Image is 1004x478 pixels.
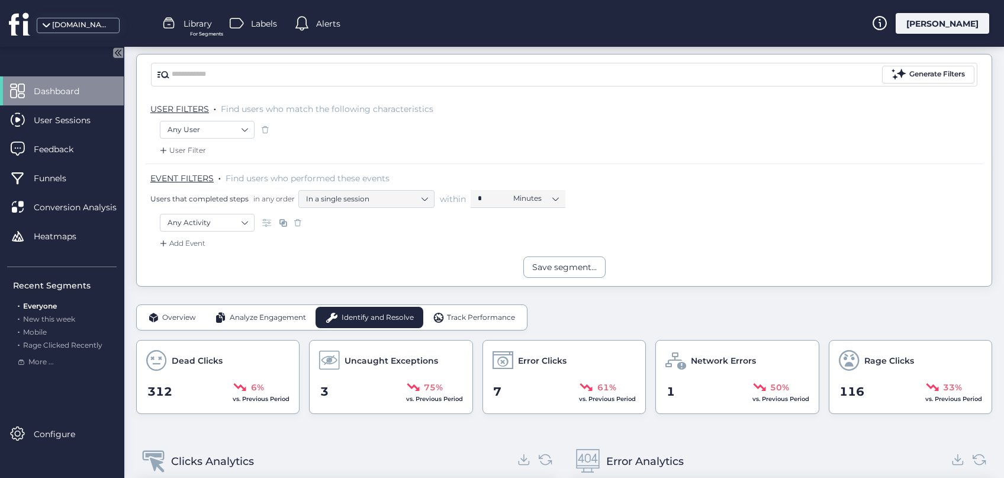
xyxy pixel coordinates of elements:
span: Rage Clicks [864,354,914,367]
span: Network Errors [691,354,756,367]
span: . [18,299,20,310]
span: Alerts [316,17,340,30]
span: 1 [667,383,675,401]
div: Recent Segments [13,279,117,292]
nz-select-item: Any User [168,121,247,139]
span: Find users who performed these events [226,173,390,184]
span: Conversion Analysis [34,201,134,214]
div: User Filter [157,145,206,156]
span: Configure [34,428,93,441]
span: Dead Clicks [172,354,223,367]
span: 312 [147,383,172,401]
span: vs. Previous Period [925,395,982,403]
span: . [18,338,20,349]
span: 6% [251,381,264,394]
div: Save segment... [532,261,597,274]
span: Library [184,17,212,30]
div: Add Event [157,238,205,249]
span: 75% [424,381,443,394]
div: [PERSON_NAME] [896,13,989,34]
span: Feedback [34,143,91,156]
span: Dashboard [34,85,97,98]
button: Generate Filters [882,66,974,84]
nz-select-item: Minutes [513,190,558,207]
span: . [18,312,20,323]
span: Users that completed steps [150,194,249,204]
span: Track Performance [447,312,515,323]
div: Error Analytics [606,453,684,470]
nz-select-item: Any Activity [168,214,247,232]
span: More ... [28,357,54,368]
span: . [18,325,20,336]
span: Labels [251,17,277,30]
div: Generate Filters [909,69,965,80]
span: Find users who match the following characteristics [221,104,433,114]
span: 7 [493,383,501,401]
nz-select-item: In a single session [306,190,427,208]
span: 50% [770,381,789,394]
span: Funnels [34,172,84,185]
span: vs. Previous Period [579,395,636,403]
span: Overview [162,312,196,323]
span: 33% [943,381,962,394]
span: 61% [597,381,616,394]
span: Analyze Engagement [230,312,306,323]
div: Clicks Analytics [171,453,254,470]
span: vs. Previous Period [752,395,809,403]
span: in any order [251,194,295,204]
span: Heatmaps [34,230,94,243]
div: [DOMAIN_NAME] [52,20,111,31]
span: Mobile [23,328,47,336]
span: vs. Previous Period [233,395,289,403]
span: New this week [23,315,75,323]
span: USER FILTERS [150,104,209,114]
span: within [440,193,466,205]
span: For Segments [190,30,223,38]
span: EVENT FILTERS [150,173,214,184]
span: 116 [839,383,864,401]
span: Rage Clicked Recently [23,341,102,349]
span: vs. Previous Period [406,395,463,403]
span: Everyone [23,301,57,310]
span: . [214,101,216,113]
span: Error Clicks [518,354,567,367]
span: Identify and Resolve [342,312,414,323]
span: User Sessions [34,114,108,127]
span: Uncaught Exceptions [345,354,438,367]
span: 3 [320,383,329,401]
span: . [218,171,221,182]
